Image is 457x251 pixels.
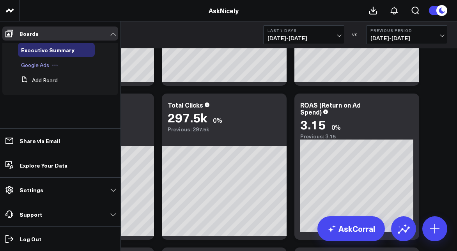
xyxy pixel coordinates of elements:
[366,25,447,44] button: Previous Period[DATE]-[DATE]
[317,216,385,241] a: AskCorral
[21,47,74,53] a: Executive Summary
[19,236,41,242] p: Log Out
[348,32,362,37] div: VS
[19,187,43,193] p: Settings
[168,110,207,124] div: 297.5k
[18,73,58,87] button: Add Board
[19,138,60,144] p: Share via Email
[21,61,49,69] span: Google Ads
[21,46,74,54] span: Executive Summary
[370,35,443,41] span: [DATE] - [DATE]
[2,232,118,246] a: Log Out
[267,28,340,33] b: Last 7 Days
[370,28,443,33] b: Previous Period
[300,133,413,140] div: Previous: 3.15
[168,101,203,109] div: Total Clicks
[19,30,39,37] p: Boards
[19,162,67,168] p: Explore Your Data
[267,35,340,41] span: [DATE] - [DATE]
[209,6,239,15] a: AskNicely
[331,123,341,131] div: 0%
[168,126,281,133] div: Previous: 297.5k
[263,25,344,44] button: Last 7 Days[DATE]-[DATE]
[300,101,361,116] div: ROAS (Return on Ad Spend)
[19,211,42,217] p: Support
[213,116,222,124] div: 0%
[300,117,326,131] div: 3.15
[21,62,49,68] a: Google Ads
